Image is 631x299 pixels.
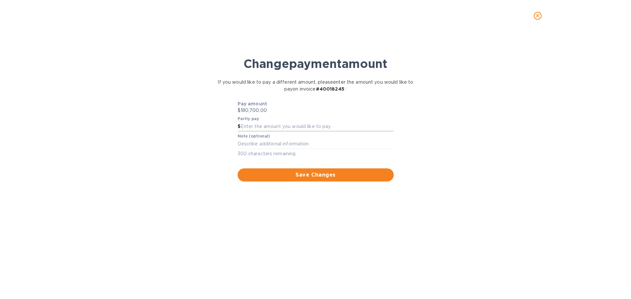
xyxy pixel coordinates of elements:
b: Change payment amount [244,56,387,71]
span: Save Changes [243,171,388,179]
b: # 40018245 [316,86,344,92]
input: Enter the amount you would like to pay [241,122,394,132]
label: Partly pay [238,117,259,121]
div: $ [238,122,241,132]
p: 300 characters remaining [238,150,394,158]
p: If you would like to pay a different amount, please enter the amount you would like to pay on inv... [217,79,414,93]
label: Note (optional) [238,135,270,139]
b: Pay amount [238,101,268,106]
p: $180,700.00 [238,107,394,114]
button: Save Changes [238,168,394,182]
button: close [530,8,546,24]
